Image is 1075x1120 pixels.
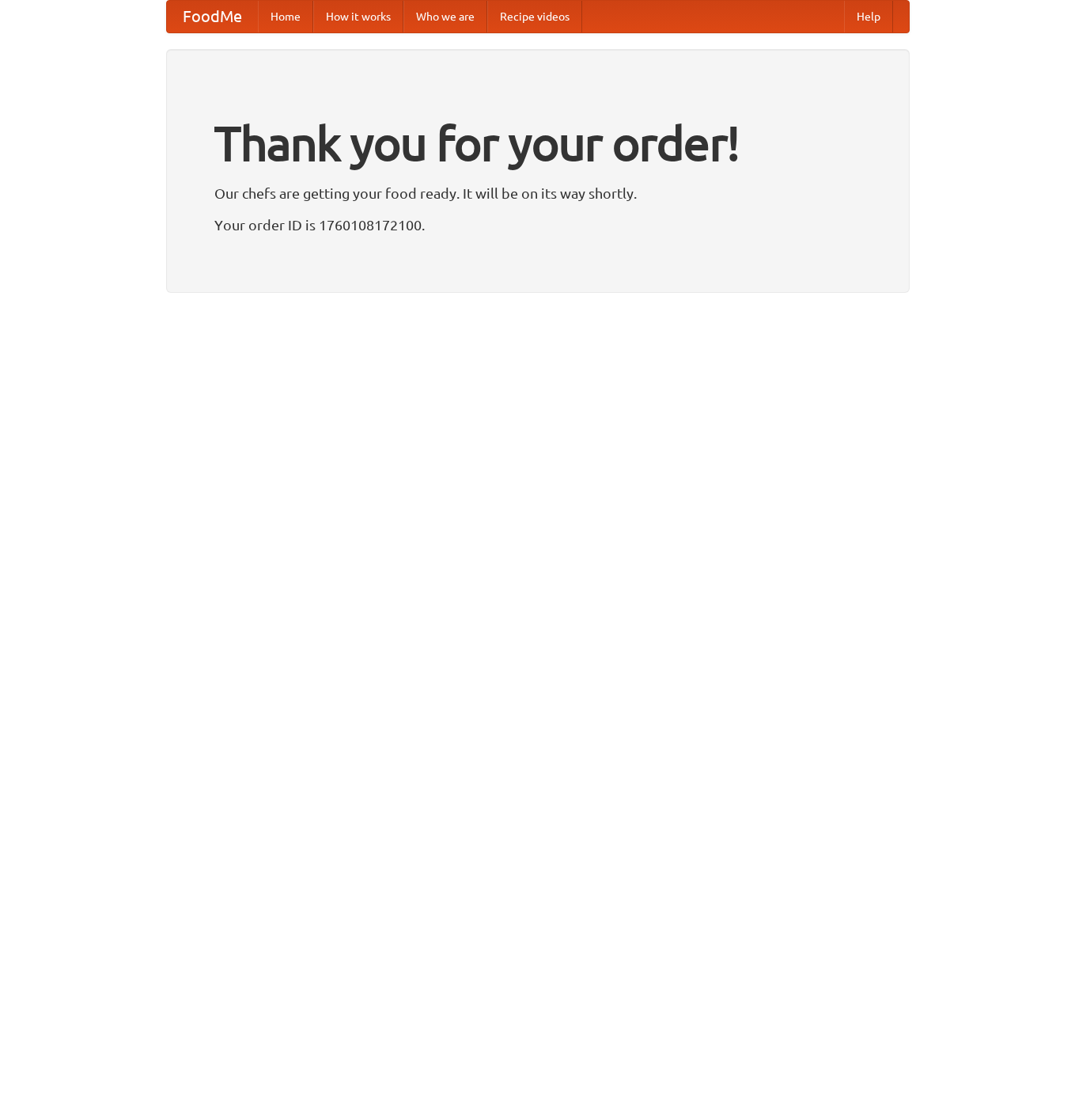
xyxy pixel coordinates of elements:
a: How it works [313,1,403,32]
a: FoodMe [167,1,258,32]
a: Recipe videos [487,1,582,32]
p: Your order ID is 1760108172100. [214,213,861,237]
h1: Thank you for your order! [214,105,861,181]
p: Our chefs are getting your food ready. It will be on its way shortly. [214,181,861,205]
a: Who we are [403,1,487,32]
a: Home [258,1,313,32]
a: Help [844,1,893,32]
